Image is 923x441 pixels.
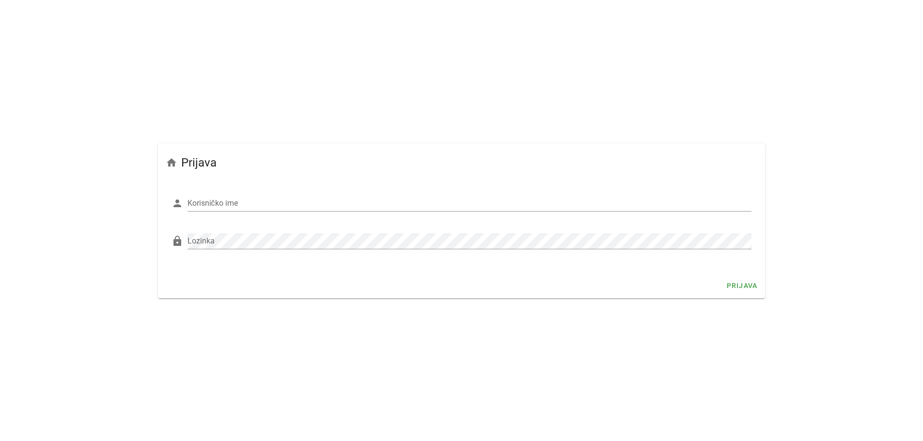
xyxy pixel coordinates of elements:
[172,235,183,247] i: lock
[722,277,761,294] button: Prijava
[172,198,183,209] i: person
[726,282,757,289] span: Prijava
[181,155,217,170] span: Prijava
[166,157,177,168] i: home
